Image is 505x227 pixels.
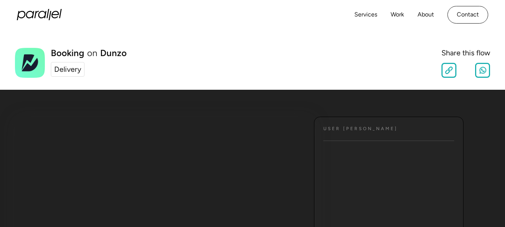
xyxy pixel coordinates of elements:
[17,9,62,20] a: home
[100,49,127,58] a: Dunzo
[354,9,377,20] a: Services
[418,9,434,20] a: About
[51,62,84,77] a: Delivery
[51,49,84,58] h1: Booking
[87,49,97,58] div: on
[447,6,488,24] a: Contact
[441,47,490,59] div: Share this flow
[54,64,81,75] div: Delivery
[323,126,398,132] h4: User [PERSON_NAME]
[391,9,404,20] a: Work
